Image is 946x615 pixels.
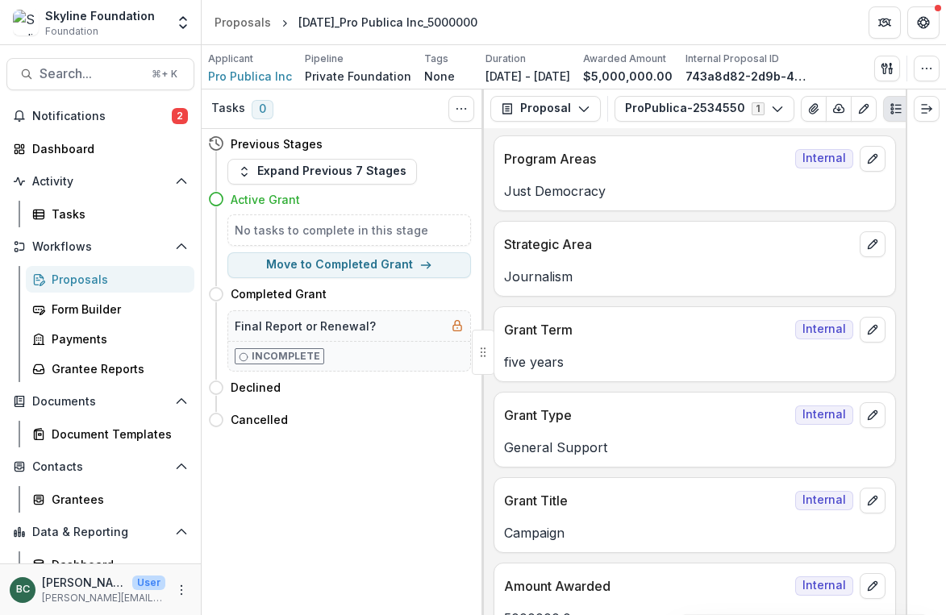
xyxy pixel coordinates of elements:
[16,584,30,595] div: Bettina Chang
[686,68,806,85] p: 743a8d82-2d9b-4529-86cc-e70e4cab11d6
[40,66,142,81] span: Search...
[172,580,191,600] button: More
[227,252,471,278] button: Move to Completed Grant
[52,206,181,222] div: Tasks
[52,491,181,508] div: Grantees
[208,68,292,85] a: Pro Publica Inc
[45,24,98,39] span: Foundation
[504,576,789,596] p: Amount Awarded
[52,426,181,443] div: Document Templates
[504,523,886,542] p: Campaign
[26,421,194,447] a: Document Templates
[172,6,194,39] button: Open entity switcher
[235,222,464,239] h5: No tasks to complete in this stage
[211,102,245,115] h3: Tasks
[52,360,181,377] div: Grantee Reports
[795,405,853,425] span: Internal
[486,68,570,85] p: [DATE] - [DATE]
[424,68,455,85] p: None
[795,576,853,596] span: Internal
[32,395,169,409] span: Documents
[6,389,194,414] button: Open Documents
[32,140,181,157] div: Dashboard
[231,411,288,428] h4: Cancelled
[52,330,181,347] div: Payments
[26,486,194,513] a: Grantees
[860,573,886,599] button: edit
[914,96,940,122] button: Expand right
[486,52,526,66] p: Duration
[132,576,165,590] p: User
[208,10,277,34] a: Proposals
[448,96,474,122] button: Toggle View Cancelled Tasks
[26,355,194,382] a: Grantee Reports
[686,52,779,66] p: Internal Proposal ID
[504,235,853,254] p: Strategic Area
[26,326,194,352] a: Payments
[504,438,886,457] p: General Support
[231,379,281,396] h4: Declined
[907,6,940,39] button: Get Help
[26,266,194,293] a: Proposals
[42,574,126,591] p: [PERSON_NAME]
[6,58,194,90] button: Search...
[795,491,853,510] span: Internal
[504,181,886,201] p: Just Democracy
[32,110,172,123] span: Notifications
[32,460,169,474] span: Contacts
[504,149,789,168] p: Program Areas
[504,320,789,339] p: Grant Term
[504,352,886,372] p: five years
[490,96,601,122] button: Proposal
[52,556,181,573] div: Dashboard
[208,10,484,34] nav: breadcrumb
[6,135,194,162] a: Dashboard
[801,96,827,122] button: View Attached Files
[26,201,194,227] a: Tasks
[795,320,853,339] span: Internal
[860,231,886,257] button: edit
[231,135,323,152] h4: Previous Stages
[13,10,39,35] img: Skyline Foundation
[231,191,300,208] h4: Active Grant
[298,14,477,31] div: [DATE]_Pro Publica Inc_5000000
[32,175,169,189] span: Activity
[883,96,909,122] button: Plaintext view
[851,96,877,122] button: Edit as form
[860,488,886,513] button: edit
[252,349,320,364] p: Incomplete
[6,454,194,480] button: Open Contacts
[208,52,253,66] p: Applicant
[6,234,194,260] button: Open Workflows
[869,6,901,39] button: Partners
[32,526,169,539] span: Data & Reporting
[305,52,344,66] p: Pipeline
[52,301,181,318] div: Form Builder
[6,168,194,194] button: Open Activity
[504,267,886,286] p: Journalism
[860,402,886,428] button: edit
[172,108,188,124] span: 2
[148,65,181,83] div: ⌘ + K
[26,551,194,578] a: Dashboard
[305,68,411,85] p: Private Foundation
[615,96,794,122] button: ProPublica-25345501
[32,240,169,254] span: Workflows
[860,146,886,172] button: edit
[504,405,789,425] p: Grant Type
[227,159,417,185] button: Expand Previous 7 Stages
[860,317,886,343] button: edit
[26,296,194,322] a: Form Builder
[6,103,194,129] button: Notifications2
[231,285,327,302] h4: Completed Grant
[42,591,165,605] p: [PERSON_NAME][EMAIL_ADDRESS][DOMAIN_NAME]
[583,52,666,66] p: Awarded Amount
[215,14,271,31] div: Proposals
[252,100,273,119] span: 0
[504,491,789,510] p: Grant Title
[583,68,673,85] p: $5,000,000.00
[45,7,155,24] div: Skyline Foundation
[235,318,376,335] h5: Final Report or Renewal?
[52,271,181,288] div: Proposals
